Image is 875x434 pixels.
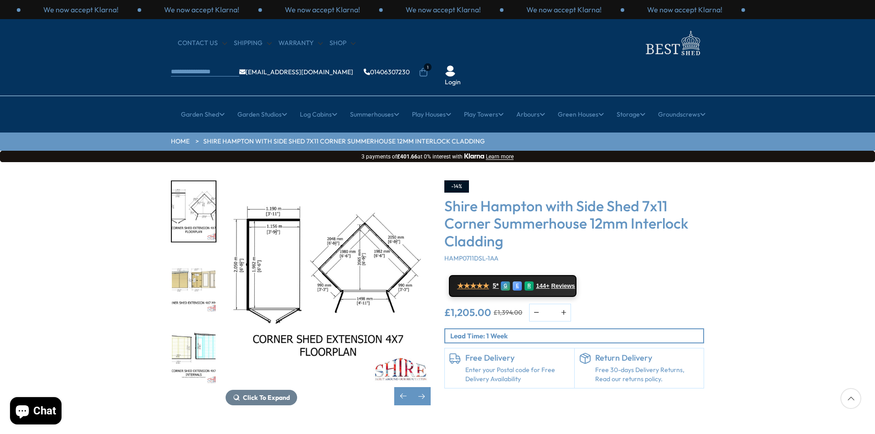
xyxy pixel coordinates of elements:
[494,309,522,316] del: £1,394.00
[516,103,545,126] a: Arbours
[7,397,64,427] inbox-online-store-chat: Shopify online store chat
[445,78,461,87] a: Login
[551,282,575,290] span: Reviews
[501,281,510,291] div: G
[450,331,703,341] p: Lead Time: 1 Week
[658,103,705,126] a: Groundscrews
[234,39,272,48] a: Shipping
[394,387,412,405] div: Previous slide
[558,103,604,126] a: Green Houses
[141,5,262,15] div: 2 / 3
[526,5,602,15] p: We now accept Klarna!
[536,282,549,290] span: 144+
[172,324,216,384] img: CornerShedExtension4x7withbuildingINTERNALS_4a914441-734e-4b7c-949c-1b483712c585_200x200.jpg
[624,5,745,15] div: 3 / 3
[525,281,534,291] div: R
[444,197,704,250] h3: Shire Hampton with Side Shed 7x11 Corner Summerhouse 12mm Interlock Cladding
[424,63,432,71] span: 1
[329,39,355,48] a: Shop
[445,66,456,77] img: User Icon
[171,137,190,146] a: HOME
[237,103,287,126] a: Garden Studios
[513,281,522,291] div: E
[171,180,216,243] div: 2 / 11
[364,69,410,75] a: 01406307230
[181,103,225,126] a: Garden Shed
[449,275,576,297] a: ★★★★★ 5* G E R 144+ Reviews
[406,5,481,15] p: We now accept Klarna!
[178,39,227,48] a: CONTACT US
[412,103,451,126] a: Play Houses
[278,39,323,48] a: Warranty
[226,180,431,405] div: 2 / 11
[21,5,141,15] div: 1 / 3
[164,5,239,15] p: We now accept Klarna!
[239,69,353,75] a: [EMAIL_ADDRESS][DOMAIN_NAME]
[617,103,645,126] a: Storage
[43,5,118,15] p: We now accept Klarna!
[465,353,570,363] h6: Free Delivery
[595,353,700,363] h6: Return Delivery
[171,323,216,385] div: 4 / 11
[419,68,428,77] a: 1
[595,366,700,383] p: Free 30-days Delivery Returns, Read our returns policy.
[226,390,297,405] button: Click To Expand
[647,5,722,15] p: We now accept Klarna!
[412,387,431,405] div: Next slide
[444,307,491,317] ins: £1,205.00
[504,5,624,15] div: 2 / 3
[285,5,360,15] p: We now accept Klarna!
[383,5,504,15] div: 1 / 3
[464,103,504,126] a: Play Towers
[444,254,499,262] span: HAMP0711DSL-1AA
[262,5,383,15] div: 3 / 3
[172,181,216,242] img: CornerShedExtension4x7withbuildingHAMPTONFLOORPLAN_41ca5e79-3df9-485f-abc2-bba27f437d4d_200x200.jpg
[350,103,399,126] a: Summerhouses
[465,366,570,383] a: Enter your Postal code for Free Delivery Availability
[444,180,469,193] div: -14%
[226,180,431,385] img: Shire Hampton with Side Shed 7x11 Corner Summerhouse 12mm Interlock Cladding - Best Shed
[203,137,485,146] a: Shire Hampton with Side Shed 7x11 Corner Summerhouse 12mm Interlock Cladding
[457,281,489,290] span: ★★★★★
[171,252,216,314] div: 3 / 11
[300,103,337,126] a: Log Cabins
[640,28,704,58] img: logo
[172,253,216,313] img: CornerShedExtension4x7MMFT_4badf77e-7433-4132-8b8e-558312bdf00f_200x200.jpg
[243,393,290,402] span: Click To Expand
